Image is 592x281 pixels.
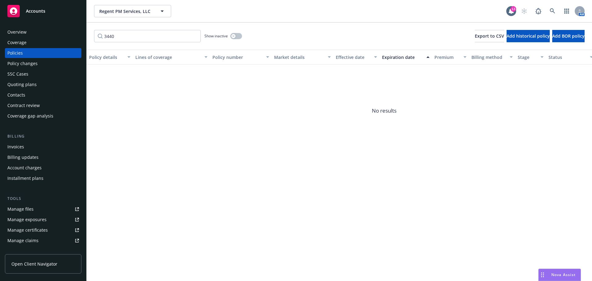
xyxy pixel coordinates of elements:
div: Tools [5,196,81,202]
div: Policies [7,48,23,58]
div: Billing [5,133,81,139]
a: Manage BORs [5,246,81,256]
a: Account charges [5,163,81,173]
a: Coverage gap analysis [5,111,81,121]
button: Policy number [210,50,272,64]
a: Installment plans [5,173,81,183]
div: Coverage gap analysis [7,111,53,121]
a: Policies [5,48,81,58]
span: Nova Assist [551,272,576,277]
button: Expiration date [380,50,432,64]
button: Export to CSV [475,30,504,42]
div: Overview [7,27,27,37]
div: Expiration date [382,54,423,60]
a: Manage exposures [5,215,81,225]
div: Account charges [7,163,42,173]
div: Manage files [7,204,34,214]
a: SSC Cases [5,69,81,79]
a: Manage certificates [5,225,81,235]
span: Accounts [26,9,45,14]
div: Quoting plans [7,80,37,89]
div: Policy changes [7,59,38,68]
button: Stage [515,50,546,64]
a: Invoices [5,142,81,152]
button: Market details [272,50,333,64]
div: Coverage [7,38,27,48]
div: Manage certificates [7,225,48,235]
div: Contract review [7,101,40,110]
a: Billing updates [5,152,81,162]
a: Policy changes [5,59,81,68]
span: Show inactive [204,33,228,39]
a: Overview [5,27,81,37]
div: Market details [274,54,324,60]
span: Add historical policy [507,33,550,39]
div: Policy number [212,54,262,60]
div: Policy details [89,54,124,60]
button: Add historical policy [507,30,550,42]
button: Billing method [469,50,515,64]
button: Effective date [333,50,380,64]
div: Billing method [471,54,506,60]
button: Add BOR policy [552,30,585,42]
div: Manage BORs [7,246,36,256]
a: Quoting plans [5,80,81,89]
span: Add BOR policy [552,33,585,39]
div: 13 [511,6,516,12]
span: Regent PM Services, LLC [99,8,153,14]
a: Accounts [5,2,81,20]
div: Effective date [336,54,370,60]
button: Nova Assist [538,269,581,281]
a: Coverage [5,38,81,48]
div: Manage exposures [7,215,47,225]
a: Contacts [5,90,81,100]
a: Report a Bug [532,5,545,17]
div: Drag to move [539,269,546,281]
a: Search [546,5,559,17]
div: Contacts [7,90,25,100]
div: Status [549,54,586,60]
button: Premium [432,50,469,64]
div: Premium [434,54,460,60]
div: Stage [518,54,537,60]
span: Open Client Navigator [11,261,57,267]
div: Billing updates [7,152,39,162]
div: SSC Cases [7,69,28,79]
div: Installment plans [7,173,43,183]
a: Manage files [5,204,81,214]
div: Lines of coverage [135,54,201,60]
button: Regent PM Services, LLC [94,5,171,17]
span: Export to CSV [475,33,504,39]
button: Lines of coverage [133,50,210,64]
a: Switch app [561,5,573,17]
a: Start snowing [518,5,530,17]
div: Invoices [7,142,24,152]
a: Contract review [5,101,81,110]
input: Filter by keyword... [94,30,201,42]
button: Policy details [87,50,133,64]
a: Manage claims [5,236,81,246]
div: Manage claims [7,236,39,246]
